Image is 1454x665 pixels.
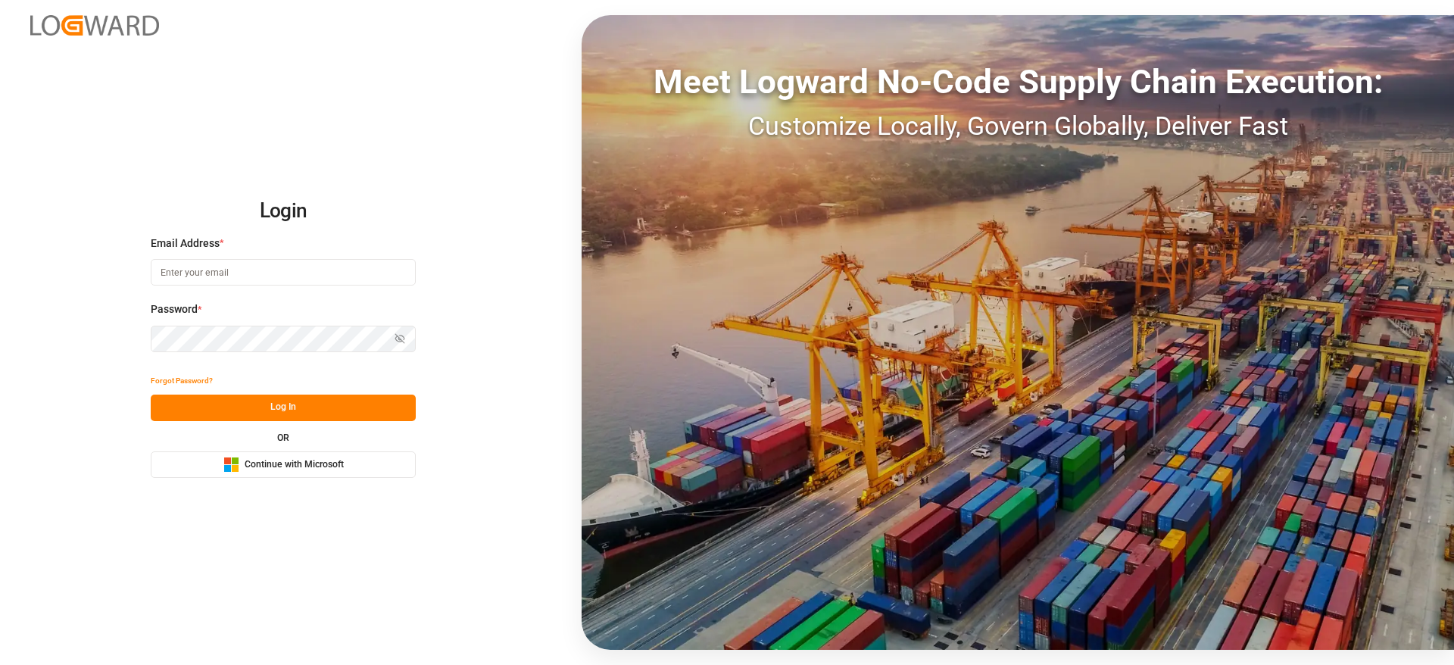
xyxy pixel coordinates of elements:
[151,236,220,251] span: Email Address
[245,458,344,472] span: Continue with Microsoft
[277,433,289,442] small: OR
[151,301,198,317] span: Password
[582,57,1454,107] div: Meet Logward No-Code Supply Chain Execution:
[30,15,159,36] img: Logward_new_orange.png
[151,368,213,395] button: Forgot Password?
[151,259,416,286] input: Enter your email
[582,107,1454,145] div: Customize Locally, Govern Globally, Deliver Fast
[151,395,416,421] button: Log In
[151,187,416,236] h2: Login
[151,451,416,478] button: Continue with Microsoft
